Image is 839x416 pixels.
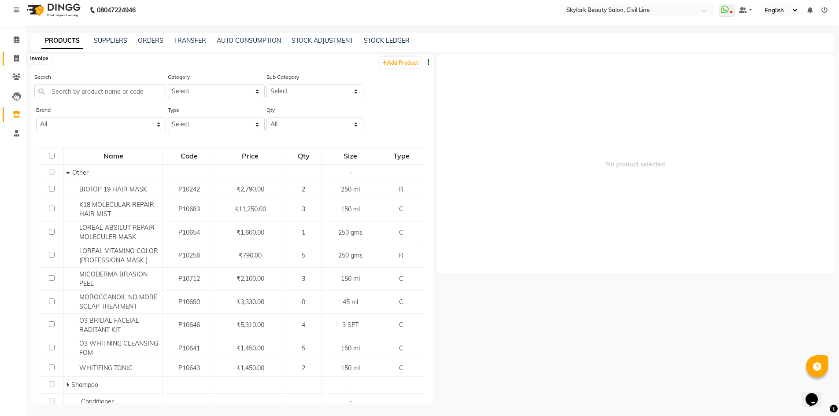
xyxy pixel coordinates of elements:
[235,205,266,213] span: ₹11,250.00
[79,364,133,372] span: WHITIEING TONIC
[28,53,50,64] div: Invoice
[341,344,360,352] span: 150 ml
[239,251,262,259] span: ₹790.00
[79,293,157,310] span: MOROCCANOIL NO MORE SCLAP TREATMENT
[380,148,423,164] div: Type
[79,247,158,264] span: LOREAL VITAMINO COLOR (PROFESSIONA MASK )
[216,148,285,164] div: Price
[34,85,166,98] input: Search by product name or code
[178,205,200,213] span: P10683
[36,106,51,114] label: Brand
[79,317,139,334] span: O3 BRIDAL FACEIAL RADITANT KIT
[399,364,403,372] span: C
[237,298,264,306] span: ₹3,330.00
[349,381,352,389] span: -
[302,185,305,193] span: 2
[168,73,190,81] label: Category
[802,381,830,407] iframe: chat widget
[302,344,305,352] span: 5
[399,275,403,283] span: C
[341,364,360,372] span: 150 ml
[41,33,83,49] a: PRODUCTS
[178,228,200,236] span: P10654
[266,73,299,81] label: Sub Category
[178,185,200,193] span: P10242
[71,381,98,389] span: Shampoo
[399,344,403,352] span: C
[302,298,305,306] span: 0
[178,321,200,329] span: P10646
[399,298,403,306] span: C
[237,185,264,193] span: ₹2,790.00
[79,270,148,287] span: MICODERMA BRASION PEEL
[292,37,353,44] a: STOCK ADJUSTMENT
[237,321,264,329] span: ₹5,310.00
[66,381,71,389] span: Expand Row
[399,251,403,259] span: R
[138,37,163,44] a: ORDERS
[364,37,410,44] a: STOCK LEDGER
[237,275,264,283] span: ₹2,100.00
[178,275,200,283] span: P10712
[174,37,206,44] a: TRANSFER
[302,321,305,329] span: 4
[178,344,200,352] span: P10641
[217,37,281,44] a: AUTO CONSUMPTION
[64,148,162,164] div: Name
[286,148,321,164] div: Qty
[302,275,305,283] span: 3
[436,54,835,274] span: No product selected
[79,185,147,193] span: BIOTOP 19 HAIR MASK
[178,298,200,306] span: P10690
[338,251,362,259] span: 250 gms
[302,228,305,236] span: 1
[302,251,305,259] span: 5
[72,169,89,177] span: Other
[380,57,421,68] a: Add Product
[237,344,264,352] span: ₹1,450.00
[349,169,352,177] span: -
[302,364,305,372] span: 2
[66,169,72,177] span: Collapse Row
[341,275,360,283] span: 150 ml
[79,224,155,241] span: LOREAL ABSILUT REPAIR MOLECULER MASK
[342,321,359,329] span: 3 SET
[237,228,264,236] span: ₹1,600.00
[399,228,403,236] span: C
[79,339,158,357] span: O3 WHITNING CLEANSING FOM
[168,106,179,114] label: Type
[163,148,214,164] div: Code
[266,106,275,114] label: Qty
[178,251,200,259] span: P10256
[178,364,200,372] span: P10643
[399,321,403,329] span: C
[302,205,305,213] span: 3
[94,37,127,44] a: SUPPLIERS
[399,185,403,193] span: R
[341,185,360,193] span: 250 ml
[341,205,360,213] span: 150 ml
[34,73,51,81] label: Search
[81,398,114,405] span: Conditioner
[399,205,403,213] span: C
[322,148,378,164] div: Size
[338,228,362,236] span: 250 gms
[79,201,154,218] span: K18 MOLECULAR REPAIR HAIR MIST
[349,398,352,405] span: -
[343,298,358,306] span: 45 ml
[237,364,264,372] span: ₹1,450.00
